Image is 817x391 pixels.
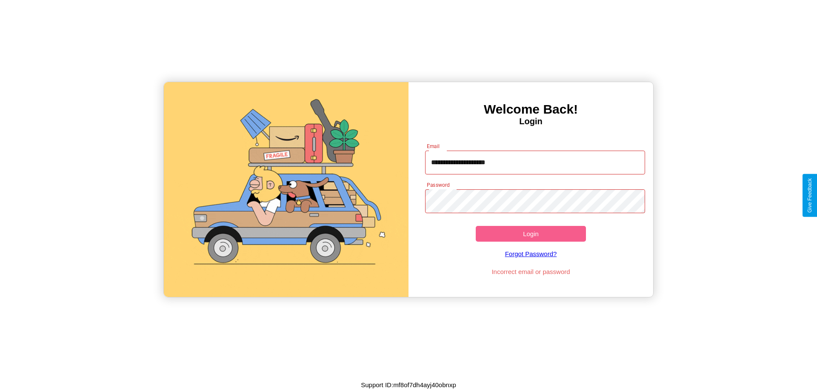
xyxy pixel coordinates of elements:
label: Email [427,143,440,150]
label: Password [427,181,449,188]
p: Support ID: mf8of7dh4ayj40obnxp [361,379,456,391]
button: Login [476,226,586,242]
a: Forgot Password? [421,242,641,266]
h4: Login [408,117,653,126]
img: gif [164,82,408,297]
h3: Welcome Back! [408,102,653,117]
p: Incorrect email or password [421,266,641,277]
div: Give Feedback [807,178,813,213]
